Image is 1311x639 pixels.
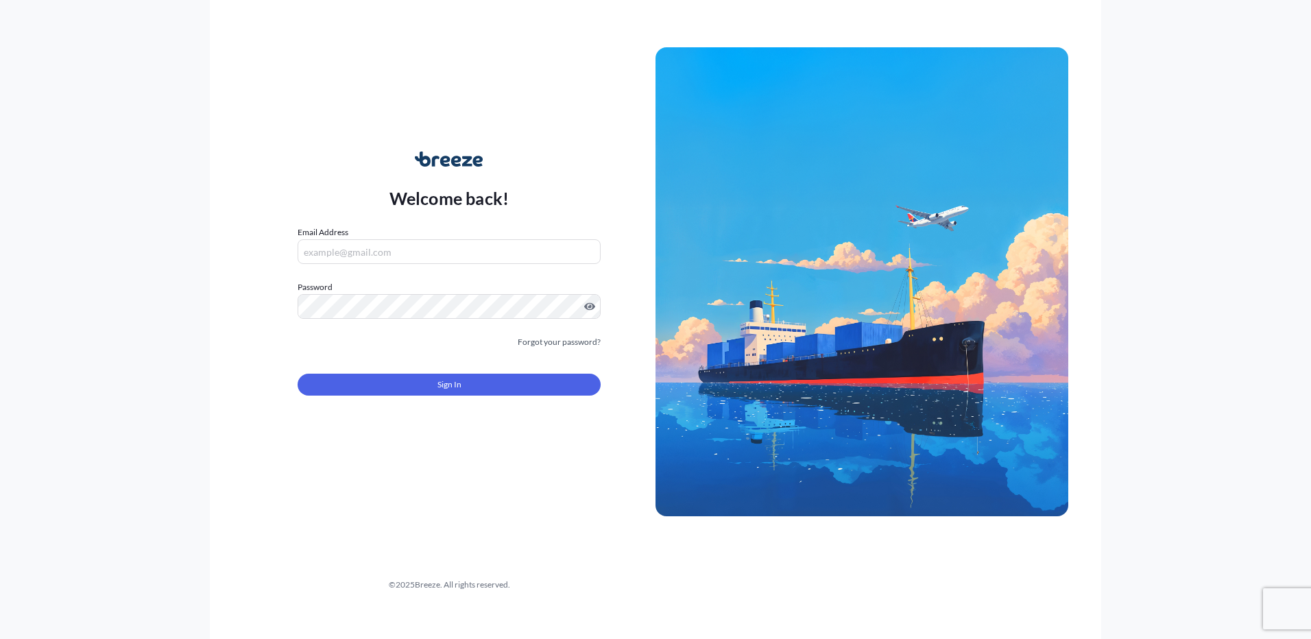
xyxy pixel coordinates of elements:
[437,378,461,391] span: Sign In
[655,47,1068,516] img: Ship illustration
[389,187,509,209] p: Welcome back!
[584,301,595,312] button: Show password
[298,226,348,239] label: Email Address
[518,335,601,349] a: Forgot your password?
[243,578,655,592] div: © 2025 Breeze. All rights reserved.
[298,239,601,264] input: example@gmail.com
[298,280,601,294] label: Password
[298,374,601,396] button: Sign In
